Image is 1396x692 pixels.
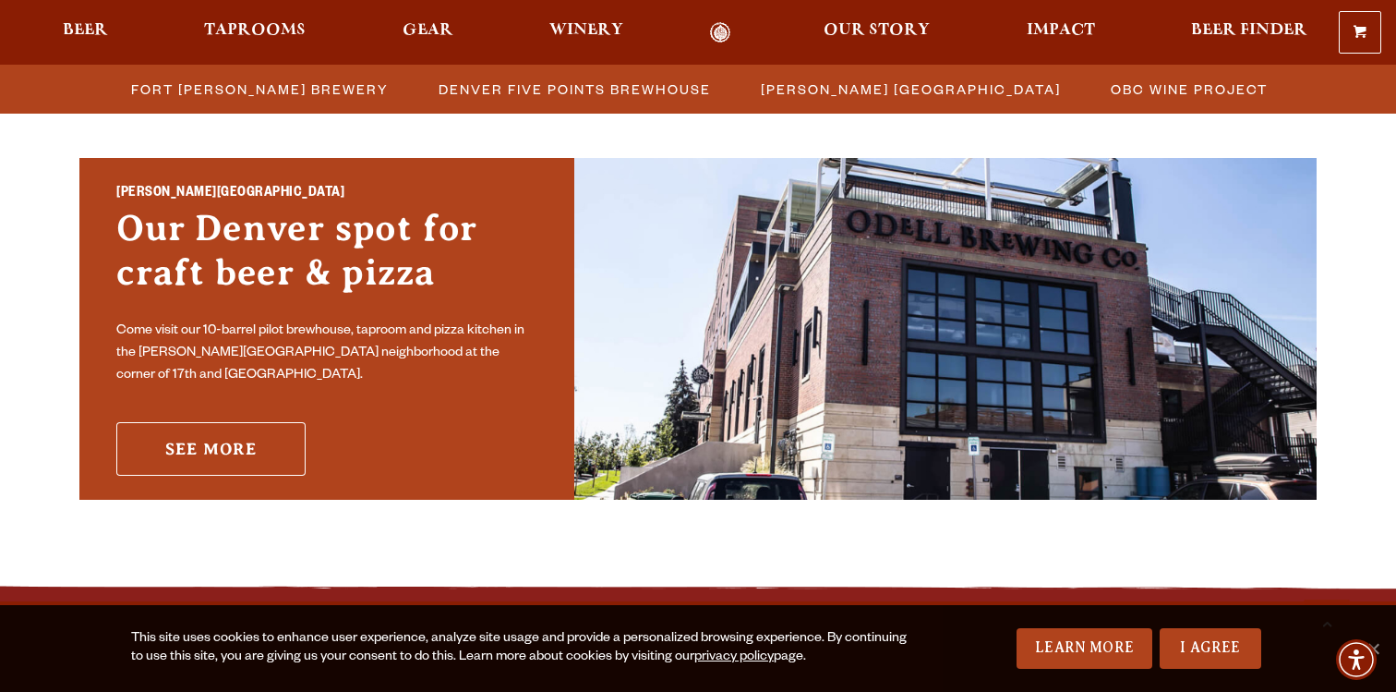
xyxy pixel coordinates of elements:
[574,158,1317,500] img: Sloan’s Lake Brewhouse'
[685,22,754,43] a: Odell Home
[694,650,774,665] a: privacy policy
[131,630,913,667] div: This site uses cookies to enhance user experience, analyze site usage and provide a personalized ...
[116,206,537,313] h3: Our Denver spot for craft beer & pizza
[116,182,537,206] h2: [PERSON_NAME][GEOGRAPHIC_DATA]
[1100,76,1277,103] a: OBC Wine Project
[1336,639,1377,680] div: Accessibility Menu
[537,22,635,43] a: Winery
[427,76,720,103] a: Denver Five Points Brewhouse
[1111,76,1268,103] span: OBC Wine Project
[116,321,537,387] p: Come visit our 10-barrel pilot brewhouse, taproom and pizza kitchen in the [PERSON_NAME][GEOGRAPH...
[439,76,711,103] span: Denver Five Points Brewhouse
[116,422,306,476] a: See More
[192,22,318,43] a: Taprooms
[204,23,306,38] span: Taprooms
[391,22,465,43] a: Gear
[1304,600,1350,646] a: Scroll to top
[1160,628,1261,669] a: I Agree
[750,76,1070,103] a: [PERSON_NAME] [GEOGRAPHIC_DATA]
[1015,22,1107,43] a: Impact
[131,76,389,103] span: Fort [PERSON_NAME] Brewery
[812,22,942,43] a: Our Story
[403,23,453,38] span: Gear
[1027,23,1095,38] span: Impact
[761,76,1061,103] span: [PERSON_NAME] [GEOGRAPHIC_DATA]
[549,23,623,38] span: Winery
[1179,22,1319,43] a: Beer Finder
[51,22,120,43] a: Beer
[120,76,398,103] a: Fort [PERSON_NAME] Brewery
[824,23,930,38] span: Our Story
[1191,23,1307,38] span: Beer Finder
[63,23,108,38] span: Beer
[1017,628,1152,669] a: Learn More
